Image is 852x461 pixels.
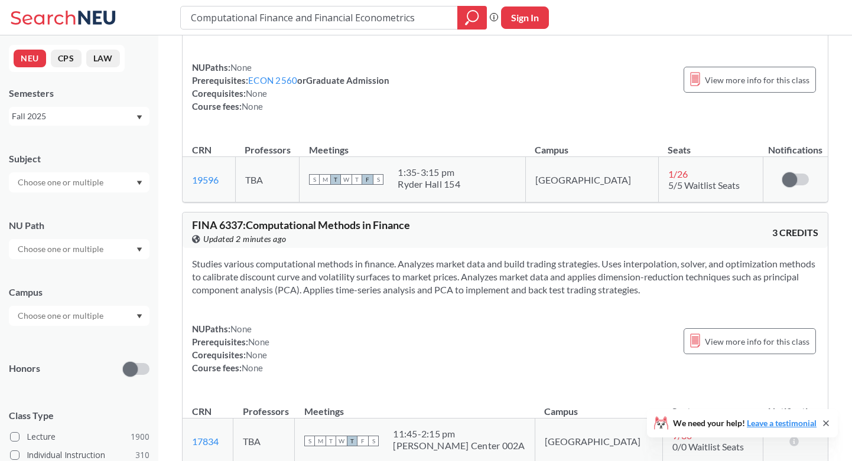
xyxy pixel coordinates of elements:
[347,436,357,446] span: T
[230,62,252,73] span: None
[10,429,149,444] label: Lecture
[242,362,263,373] span: None
[192,174,219,185] a: 19596
[352,174,362,185] span: T
[235,157,299,202] td: TBA
[320,174,330,185] span: M
[136,247,142,252] svg: Dropdown arrow
[309,174,320,185] span: S
[747,418,817,428] a: Leave a testimonial
[658,132,763,157] th: Seats
[525,157,658,202] td: [GEOGRAPHIC_DATA]
[304,436,315,446] span: S
[398,166,460,178] div: 1:35 - 3:15 pm
[12,175,111,189] input: Choose one or multiple
[9,219,149,232] div: NU Path
[373,174,383,185] span: S
[9,172,149,192] div: Dropdown arrow
[192,218,410,231] span: FINA 6337 : Computational Methods in Finance
[300,132,525,157] th: Meetings
[525,132,658,157] th: Campus
[501,6,549,29] button: Sign In
[705,334,809,349] span: View more info for this class
[315,436,326,446] span: M
[465,9,479,26] svg: magnifying glass
[192,405,212,418] div: CRN
[230,323,252,334] span: None
[192,436,219,447] a: 17834
[368,436,379,446] span: S
[136,314,142,319] svg: Dropdown arrow
[9,87,149,100] div: Semesters
[330,174,341,185] span: T
[9,286,149,299] div: Campus
[248,336,269,347] span: None
[763,132,828,157] th: Notifications
[233,393,295,419] th: Professors
[9,409,149,422] span: Class Type
[9,152,149,165] div: Subject
[457,6,487,30] div: magnifying glass
[192,61,389,113] div: NUPaths: Prerequisites: or Graduate Admission Corequisites: Course fees:
[295,393,535,419] th: Meetings
[673,419,817,427] span: We need your help!
[12,309,111,323] input: Choose one or multiple
[246,349,267,360] span: None
[248,75,297,86] a: ECON 2560
[535,393,662,419] th: Campus
[662,393,763,419] th: Seats
[190,8,449,28] input: Class, professor, course number, "phrase"
[192,257,818,296] section: Studies various computational methods in finance. Analyzes market data and build trading strategi...
[362,174,373,185] span: F
[326,436,336,446] span: T
[393,440,525,452] div: [PERSON_NAME] Center 002A
[672,441,744,452] span: 0/0 Waitlist Seats
[136,181,142,185] svg: Dropdown arrow
[51,50,82,67] button: CPS
[131,430,149,443] span: 1900
[9,239,149,259] div: Dropdown arrow
[9,362,40,375] p: Honors
[772,226,818,239] span: 3 CREDITS
[668,179,740,191] span: 5/5 Waitlist Seats
[341,174,352,185] span: W
[242,101,263,112] span: None
[86,50,120,67] button: LAW
[136,115,142,120] svg: Dropdown arrow
[336,436,347,446] span: W
[12,242,111,256] input: Choose one or multiple
[398,178,460,190] div: Ryder Hall 154
[192,143,212,156] div: CRN
[203,233,287,246] span: Updated 2 minutes ago
[357,436,368,446] span: F
[235,132,299,157] th: Professors
[9,107,149,126] div: Fall 2025Dropdown arrow
[9,306,149,326] div: Dropdown arrow
[246,88,267,99] span: None
[763,393,828,419] th: Notifications
[705,73,809,87] span: View more info for this class
[14,50,46,67] button: NEU
[12,110,135,123] div: Fall 2025
[393,428,525,440] div: 11:45 - 2:15 pm
[192,322,269,374] div: NUPaths: Prerequisites: Corequisites: Course fees:
[668,168,688,179] span: 1 / 26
